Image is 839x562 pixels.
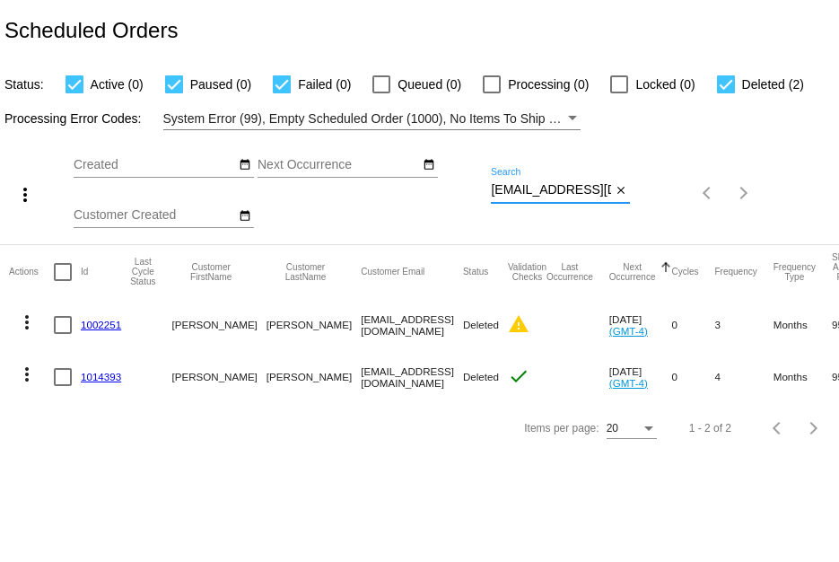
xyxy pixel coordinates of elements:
[81,267,88,277] button: Change sorting for Id
[91,74,144,95] span: Active (0)
[742,74,804,95] span: Deleted (2)
[463,267,488,277] button: Change sorting for Status
[190,74,251,95] span: Paused (0)
[171,262,249,282] button: Change sorting for CustomerFirstName
[171,299,266,351] mat-cell: [PERSON_NAME]
[607,422,618,435] span: 20
[714,351,773,403] mat-cell: 4
[714,299,773,351] mat-cell: 3
[508,74,589,95] span: Processing (0)
[74,208,235,223] input: Customer Created
[607,423,657,435] mat-select: Items per page:
[298,74,351,95] span: Failed (0)
[16,364,38,385] mat-icon: more_vert
[267,299,361,351] mat-cell: [PERSON_NAME]
[361,267,424,277] button: Change sorting for CustomerEmail
[267,351,361,403] mat-cell: [PERSON_NAME]
[81,319,121,330] a: 1002251
[796,410,832,446] button: Next page
[398,74,461,95] span: Queued (0)
[671,267,698,277] button: Change sorting for Cycles
[773,351,832,403] mat-cell: Months
[508,245,546,299] mat-header-cell: Validation Checks
[508,313,529,335] mat-icon: warning
[671,351,714,403] mat-cell: 0
[609,351,672,403] mat-cell: [DATE]
[609,262,656,282] button: Change sorting for NextOccurrenceUtc
[163,108,581,130] mat-select: Filter by Processing Error Codes
[546,262,593,282] button: Change sorting for LastOccurrenceUtc
[609,299,672,351] mat-cell: [DATE]
[258,158,419,172] input: Next Occurrence
[615,184,627,198] mat-icon: close
[423,158,435,172] mat-icon: date_range
[760,410,796,446] button: Previous page
[463,319,499,330] span: Deleted
[773,299,832,351] mat-cell: Months
[74,158,235,172] input: Created
[81,371,121,382] a: 1014393
[714,267,756,277] button: Change sorting for Frequency
[267,262,345,282] button: Change sorting for CustomerLastName
[611,181,630,200] button: Clear
[171,351,266,403] mat-cell: [PERSON_NAME]
[361,299,463,351] mat-cell: [EMAIL_ADDRESS][DOMAIN_NAME]
[239,209,251,224] mat-icon: date_range
[524,422,599,435] div: Items per page:
[491,183,611,198] input: Search
[130,257,155,286] button: Change sorting for LastProcessingCycleId
[609,325,648,337] a: (GMT-4)
[609,377,648,389] a: (GMT-4)
[690,175,726,211] button: Previous page
[361,351,463,403] mat-cell: [EMAIL_ADDRESS][DOMAIN_NAME]
[508,365,529,387] mat-icon: check
[16,312,38,333] mat-icon: more_vert
[689,422,731,435] div: 1 - 2 of 2
[239,158,251,172] mat-icon: date_range
[726,175,762,211] button: Next page
[463,371,499,382] span: Deleted
[4,18,178,43] h2: Scheduled Orders
[4,111,142,126] span: Processing Error Codes:
[9,245,54,299] mat-header-cell: Actions
[635,74,695,95] span: Locked (0)
[4,77,44,92] span: Status:
[773,262,816,282] button: Change sorting for FrequencyType
[671,299,714,351] mat-cell: 0
[14,184,36,206] mat-icon: more_vert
